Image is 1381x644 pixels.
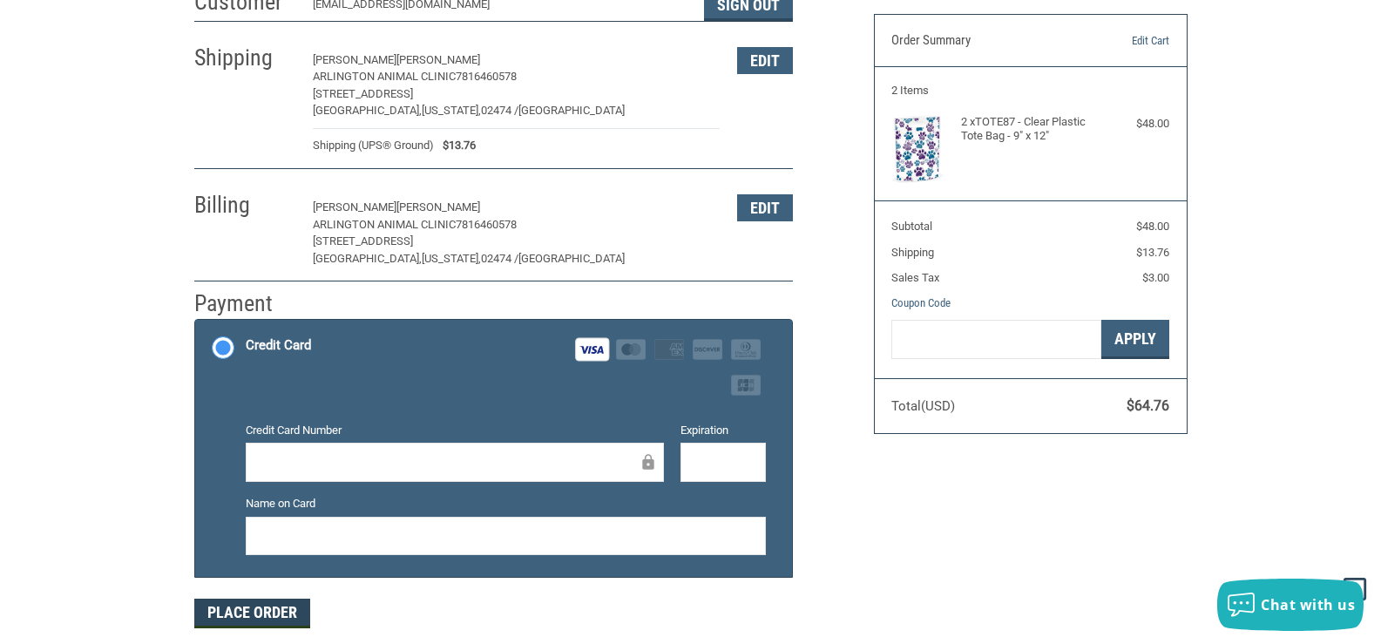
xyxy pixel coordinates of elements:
h2: Payment [194,289,296,318]
span: Shipping [891,246,934,259]
h2: Billing [194,191,296,220]
a: Edit Cart [1080,32,1169,50]
span: [GEOGRAPHIC_DATA], [313,252,422,265]
button: Apply [1101,320,1169,359]
span: [US_STATE], [422,252,481,265]
h2: Shipping [194,44,296,72]
span: Chat with us [1261,595,1355,614]
span: Arlington Animal Clinic [313,218,456,231]
span: Sales Tax [891,271,939,284]
span: [GEOGRAPHIC_DATA], [313,104,422,117]
h3: 2 Items [891,84,1169,98]
button: Edit [737,194,793,221]
span: [PERSON_NAME] [313,200,396,214]
input: Gift Certificate or Coupon Code [891,320,1101,359]
span: $13.76 [434,137,476,154]
div: Credit Card [246,331,311,360]
span: 02474 / [481,252,518,265]
h3: Order Summary [891,32,1080,50]
span: $48.00 [1136,220,1169,233]
span: Subtotal [891,220,932,233]
button: Chat with us [1217,579,1364,631]
span: 7816460578 [456,218,517,231]
button: Place Order [194,599,310,628]
a: Coupon Code [891,296,951,309]
div: $48.00 [1100,115,1169,132]
span: Arlington Animal Clinic [313,70,456,83]
span: Total (USD) [891,398,955,414]
span: [PERSON_NAME] [313,53,396,66]
span: $64.76 [1127,397,1169,414]
span: [PERSON_NAME] [396,53,480,66]
span: [GEOGRAPHIC_DATA] [518,252,625,265]
h4: 2 x TOTE87 - Clear Plastic Tote Bag - 9" x 12" [961,115,1096,144]
label: Name on Card [246,495,766,512]
label: Expiration [680,422,766,439]
button: Edit [737,47,793,74]
span: [GEOGRAPHIC_DATA] [518,104,625,117]
span: [US_STATE], [422,104,481,117]
span: Shipping (UPS® Ground) [313,137,434,154]
span: $3.00 [1142,271,1169,284]
span: 7816460578 [456,70,517,83]
span: [STREET_ADDRESS] [313,87,413,100]
span: [STREET_ADDRESS] [313,234,413,247]
span: 02474 / [481,104,518,117]
label: Credit Card Number [246,422,664,439]
span: [PERSON_NAME] [396,200,480,214]
span: $13.76 [1136,246,1169,259]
